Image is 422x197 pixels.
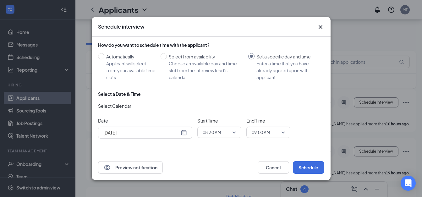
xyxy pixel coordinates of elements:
span: Date [98,117,192,124]
div: Choose an available day and time slot from the interview lead’s calendar [169,60,243,81]
span: End Time [246,117,290,124]
div: Open Intercom Messenger [401,176,416,191]
button: Cancel [258,161,289,174]
span: 09:00 AM [252,128,270,137]
button: EyePreview notification [98,161,163,174]
div: Applicant will select from your available time slots [106,60,156,81]
svg: Cross [317,23,324,31]
span: 08:30 AM [203,128,221,137]
div: Set a specific day and time [256,53,319,60]
input: Aug 26, 2025 [103,129,179,136]
h3: Schedule interview [98,23,145,30]
span: Start Time [197,117,241,124]
div: Enter a time that you have already agreed upon with applicant [256,60,319,81]
div: Select a Date & Time [98,91,141,97]
div: How do you want to schedule time with the applicant? [98,42,324,48]
button: Schedule [293,161,324,174]
svg: Eye [103,164,111,171]
button: Close [317,23,324,31]
div: Automatically [106,53,156,60]
span: Select Calendar [98,102,131,109]
div: Select from availability [169,53,243,60]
